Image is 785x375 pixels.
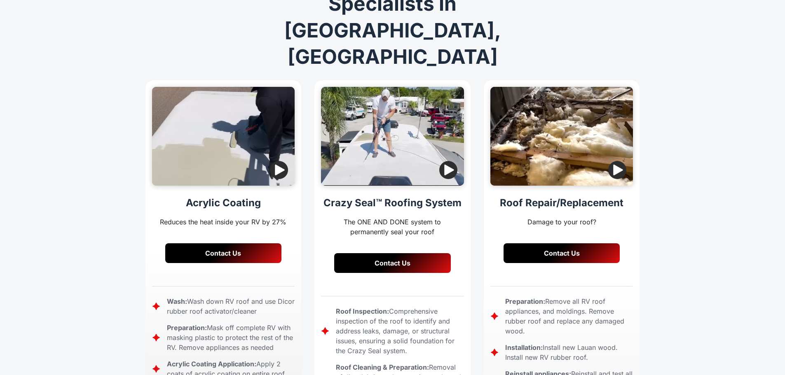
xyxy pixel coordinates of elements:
div: Wash down RV roof and use Dicor rubber roof activator/cleaner [167,296,295,316]
div: Roof Repair/Replacement [500,196,623,210]
div: Remove all RV roof appliances, and moldings. Remove rubber roof and replace any damaged wood. [505,296,633,336]
div: Mask off complete RV with masking plastic to protect the rest of the RV. Remove appliances as needed [167,323,295,352]
strong: Installation: [505,343,543,352]
div: Comprehensive inspection of the roof to identify and address leaks, damage, or structural issues,... [336,306,464,356]
a: Contact Us [334,253,451,273]
div: Crazy Seal [323,196,462,210]
strong: Preparation: [167,324,207,332]
img: Play video [439,161,457,179]
div: Install new Lauan wood. Install new RV rubber roof. [505,342,633,362]
a: Contact Us [504,243,620,263]
strong: ™ Roofing System [376,197,462,209]
img: Play video [270,161,288,179]
img: Play video [608,161,626,179]
h3: Damage to your roof? [527,217,596,227]
strong: Preparation: [505,297,545,305]
strong: Roof Cleaning & Preparation: [336,363,429,371]
strong: Acrylic Coating Application: [167,360,256,368]
strong: Roof Inspection: [336,307,389,315]
h3: Reduces the heat inside your RV by 27% [160,217,286,227]
div: Acrylic Coating [186,196,261,210]
a: Contact Us [165,243,282,263]
strong: Wash: [167,297,187,305]
h3: The ONE AND DONE system to permanently seal your roof [328,217,457,237]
